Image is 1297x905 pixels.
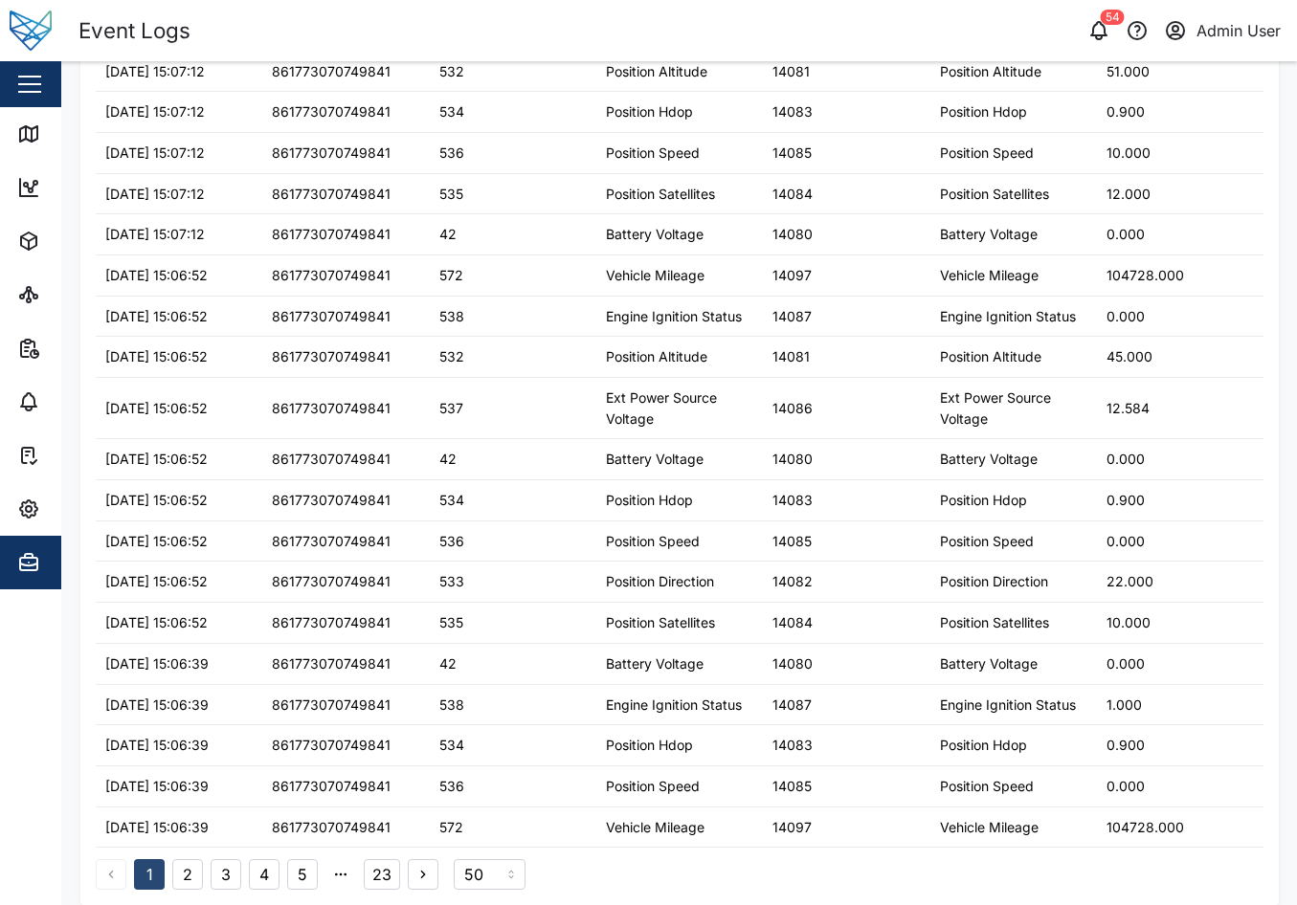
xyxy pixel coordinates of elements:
[1162,17,1282,44] button: Admin User
[772,612,813,633] div: 14084
[940,143,1034,164] div: Position Speed
[940,101,1027,122] div: Position Hdop
[1107,398,1150,419] div: 12.584
[105,143,205,164] div: [DATE] 15:07:12
[50,338,115,359] div: Reports
[772,817,812,838] div: 14097
[606,653,704,674] div: Battery Voltage
[1101,10,1125,25] div: 54
[50,231,109,252] div: Assets
[105,817,209,838] div: [DATE] 15:06:39
[272,490,391,511] div: 861773070749841
[272,306,391,327] div: 861773070749841
[439,776,464,797] div: 536
[439,531,464,552] div: 536
[606,387,753,429] div: Ext Power Source Voltage
[772,61,810,82] div: 14081
[439,184,463,205] div: 535
[772,184,813,205] div: 14084
[287,859,318,890] button: 5
[439,346,464,367] div: 532
[439,449,457,470] div: 42
[272,101,391,122] div: 861773070749841
[940,306,1076,327] div: Engine Ignition Status
[10,10,52,52] img: Main Logo
[940,265,1039,286] div: Vehicle Mileage
[105,265,208,286] div: [DATE] 15:06:52
[606,306,742,327] div: Engine Ignition Status
[940,776,1034,797] div: Position Speed
[439,398,463,419] div: 537
[772,571,813,592] div: 14082
[50,498,118,519] div: Settings
[940,346,1041,367] div: Position Altitude
[606,101,693,122] div: Position Hdop
[105,61,205,82] div: [DATE] 15:07:12
[272,224,391,245] div: 861773070749841
[940,817,1039,838] div: Vehicle Mileage
[940,387,1087,429] div: Ext Power Source Voltage
[940,184,1049,205] div: Position Satellites
[772,224,813,245] div: 14080
[1107,61,1150,82] div: 51.000
[772,449,813,470] div: 14080
[606,184,715,205] div: Position Satellites
[105,695,209,716] div: [DATE] 15:06:39
[105,449,208,470] div: [DATE] 15:06:52
[105,306,208,327] div: [DATE] 15:06:52
[78,14,190,48] div: Event Logs
[1107,612,1151,633] div: 10.000
[439,571,464,592] div: 533
[772,346,810,367] div: 14081
[606,735,693,756] div: Position Hdop
[1107,143,1151,164] div: 10.000
[1107,265,1184,286] div: 104728.000
[772,306,812,327] div: 14087
[439,817,463,838] div: 572
[1107,653,1145,674] div: 0.000
[211,859,241,890] button: 3
[439,612,463,633] div: 535
[1107,735,1145,756] div: 0.900
[439,735,464,756] div: 534
[606,776,700,797] div: Position Speed
[134,859,165,890] button: 1
[272,61,391,82] div: 861773070749841
[606,531,700,552] div: Position Speed
[439,490,464,511] div: 534
[105,490,208,511] div: [DATE] 15:06:52
[772,101,813,122] div: 14083
[272,449,391,470] div: 861773070749841
[272,735,391,756] div: 861773070749841
[1107,695,1142,716] div: 1.000
[1107,490,1145,511] div: 0.900
[940,490,1027,511] div: Position Hdop
[50,123,93,144] div: Map
[272,531,391,552] div: 861773070749841
[1107,817,1184,838] div: 104728.000
[50,177,136,198] div: Dashboard
[272,184,391,205] div: 861773070749841
[439,695,464,716] div: 538
[272,612,391,633] div: 861773070749841
[606,224,704,245] div: Battery Voltage
[172,859,203,890] button: 2
[606,571,714,592] div: Position Direction
[606,449,704,470] div: Battery Voltage
[772,735,813,756] div: 14083
[772,653,813,674] div: 14080
[439,224,457,245] div: 42
[606,490,693,511] div: Position Hdop
[606,61,707,82] div: Position Altitude
[1107,346,1152,367] div: 45.000
[1107,571,1153,592] div: 22.000
[50,391,109,412] div: Alarms
[940,224,1038,245] div: Battery Voltage
[940,531,1034,552] div: Position Speed
[105,224,205,245] div: [DATE] 15:07:12
[105,776,209,797] div: [DATE] 15:06:39
[1107,101,1145,122] div: 0.900
[272,776,391,797] div: 861773070749841
[272,653,391,674] div: 861773070749841
[606,612,715,633] div: Position Satellites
